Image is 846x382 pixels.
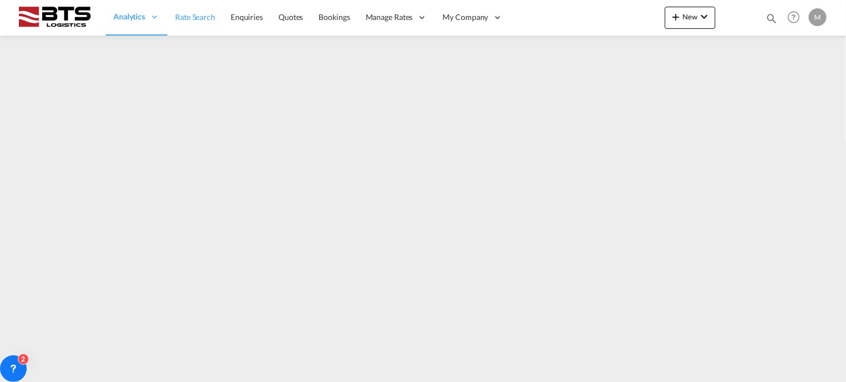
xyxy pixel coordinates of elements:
[366,12,413,23] span: Manage Rates
[669,12,711,21] span: New
[278,12,303,22] span: Quotes
[809,8,827,26] div: M
[443,12,489,23] span: My Company
[698,10,711,23] md-icon: icon-chevron-down
[765,12,778,24] md-icon: icon-magnify
[784,8,809,28] div: Help
[113,11,145,22] span: Analytics
[784,8,803,27] span: Help
[231,12,263,22] span: Enquiries
[665,7,715,29] button: icon-plus 400-fgNewicon-chevron-down
[765,12,778,29] div: icon-magnify
[175,12,215,22] span: Rate Search
[17,5,92,30] img: cdcc71d0be7811ed9adfbf939d2aa0e8.png
[669,10,683,23] md-icon: icon-plus 400-fg
[319,12,350,22] span: Bookings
